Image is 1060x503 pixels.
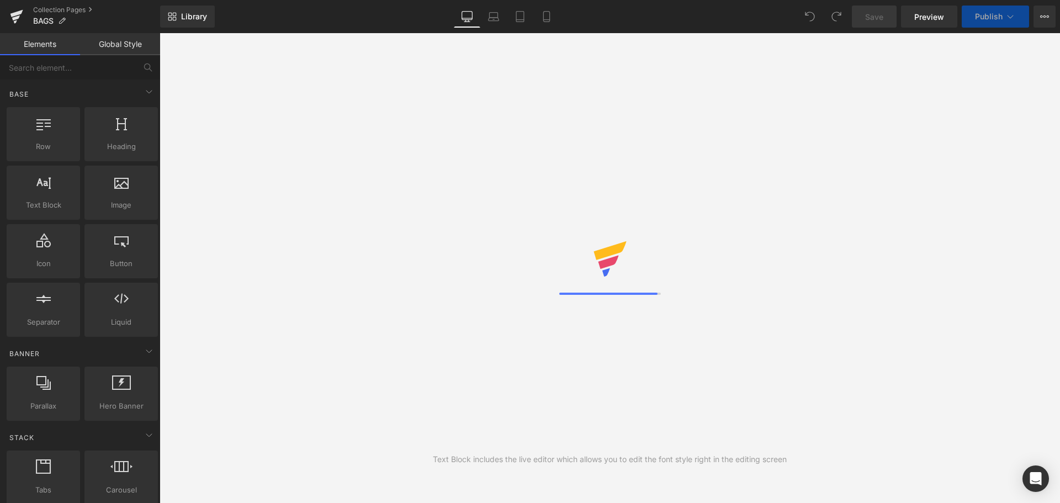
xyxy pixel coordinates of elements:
span: Preview [914,11,944,23]
span: Tabs [10,484,77,496]
span: Heading [88,141,155,152]
span: Banner [8,348,41,359]
a: Mobile [533,6,560,28]
span: BAGS [33,17,54,25]
button: Redo [825,6,847,28]
span: Parallax [10,400,77,412]
span: Button [88,258,155,269]
a: Collection Pages [33,6,160,14]
span: Icon [10,258,77,269]
span: Image [88,199,155,211]
div: Text Block includes the live editor which allows you to edit the font style right in the editing ... [433,453,787,465]
div: Open Intercom Messenger [1022,465,1049,492]
a: Global Style [80,33,160,55]
a: Desktop [454,6,480,28]
span: Save [865,11,883,23]
span: Stack [8,432,35,443]
button: Undo [799,6,821,28]
button: More [1033,6,1056,28]
a: Preview [901,6,957,28]
span: Library [181,12,207,22]
a: New Library [160,6,215,28]
span: Hero Banner [88,400,155,412]
span: Row [10,141,77,152]
span: Liquid [88,316,155,328]
span: Publish [975,12,1003,21]
a: Laptop [480,6,507,28]
span: Text Block [10,199,77,211]
span: Base [8,89,30,99]
button: Publish [962,6,1029,28]
span: Separator [10,316,77,328]
span: Carousel [88,484,155,496]
a: Tablet [507,6,533,28]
